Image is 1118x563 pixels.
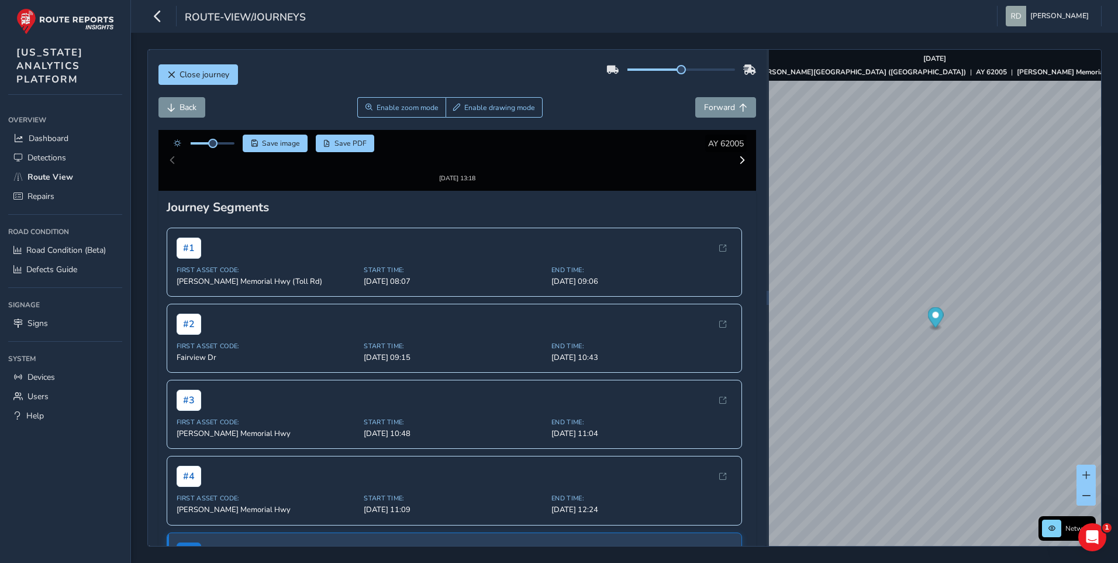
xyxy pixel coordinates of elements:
[177,342,357,352] span: Fairview Dr
[158,97,205,118] button: Back
[1006,6,1093,26] button: [PERSON_NAME]
[708,138,744,149] span: AY 62005
[364,331,544,340] span: Start Time:
[717,67,966,77] strong: ASSET NO. [PERSON_NAME][GEOGRAPHIC_DATA] ([GEOGRAPHIC_DATA])
[8,350,122,368] div: System
[8,314,122,333] a: Signs
[551,331,732,340] span: End Time:
[8,296,122,314] div: Signage
[177,532,201,553] span: # 5
[177,255,357,264] span: First Asset Code:
[27,391,49,402] span: Users
[377,103,439,112] span: Enable zoom mode
[551,342,732,352] span: [DATE] 10:43
[8,260,122,279] a: Defects Guide
[27,152,66,163] span: Detections
[357,97,446,118] button: Zoom
[158,64,238,85] button: Close journey
[8,187,122,206] a: Repairs
[422,159,493,167] div: [DATE] 13:18
[364,418,544,428] span: [DATE] 10:48
[316,135,375,152] button: PDF
[8,406,122,425] a: Help
[364,484,544,493] span: Start Time:
[177,495,357,505] span: [PERSON_NAME] Memorial Hwy
[464,103,535,112] span: Enable drawing mode
[177,379,201,400] span: # 3
[695,97,756,118] button: Forward
[1065,524,1092,533] span: Network
[1006,6,1026,26] img: diamond-layout
[364,255,544,264] span: Start Time:
[167,188,748,205] div: Journey Segments
[446,97,543,118] button: Draw
[8,387,122,406] a: Users
[8,223,122,241] div: Road Condition
[364,266,544,276] span: [DATE] 08:07
[243,135,308,152] button: Save
[8,368,122,387] a: Devices
[180,102,196,113] span: Back
[976,67,1007,77] strong: AY 62005
[177,456,201,477] span: # 4
[177,303,201,324] span: # 2
[177,227,201,248] span: # 1
[364,407,544,416] span: Start Time:
[177,331,357,340] span: First Asset Code:
[8,148,122,167] a: Detections
[551,407,732,416] span: End Time:
[177,484,357,493] span: First Asset Code:
[8,167,122,187] a: Route View
[334,139,367,148] span: Save PDF
[551,495,732,505] span: [DATE] 12:24
[26,264,77,275] span: Defects Guide
[551,484,732,493] span: End Time:
[704,102,735,113] span: Forward
[422,147,493,159] img: Thumbnail frame
[16,46,83,86] span: [US_STATE] ANALYTICS PLATFORM
[1078,523,1106,551] iframe: Intercom live chat
[26,410,44,421] span: Help
[8,241,122,260] a: Road Condition (Beta)
[27,372,55,383] span: Devices
[8,129,122,148] a: Dashboard
[27,171,73,183] span: Route View
[16,8,114,35] img: rr logo
[180,69,229,80] span: Close journey
[1030,6,1089,26] span: [PERSON_NAME]
[262,139,300,148] span: Save image
[364,495,544,505] span: [DATE] 11:09
[207,535,247,549] span: Current
[927,307,943,331] div: Map marker
[364,342,544,352] span: [DATE] 09:15
[27,318,48,329] span: Signs
[185,10,306,26] span: route-view/journeys
[177,407,357,416] span: First Asset Code:
[1102,523,1112,533] span: 1
[8,111,122,129] div: Overview
[923,54,946,63] strong: [DATE]
[177,266,357,276] span: [PERSON_NAME] Memorial Hwy (Toll Rd)
[551,266,732,276] span: [DATE] 09:06
[177,418,357,428] span: [PERSON_NAME] Memorial Hwy
[27,191,54,202] span: Repairs
[551,418,732,428] span: [DATE] 11:04
[26,245,106,256] span: Road Condition (Beta)
[551,255,732,264] span: End Time:
[29,133,68,144] span: Dashboard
